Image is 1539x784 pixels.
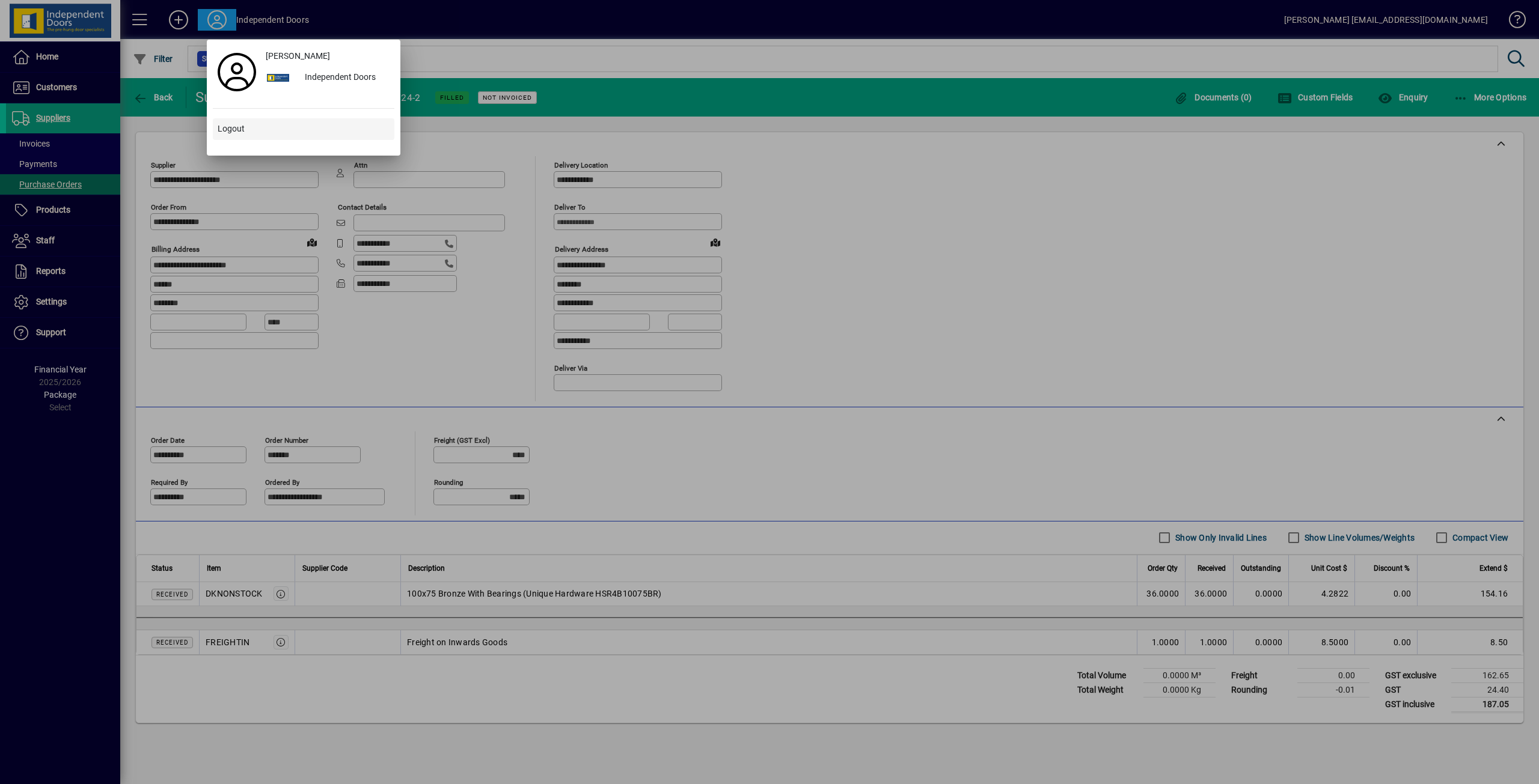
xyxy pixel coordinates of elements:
span: Logout [218,123,245,135]
button: Independent Doors [261,67,394,89]
div: Independent Doors [295,67,394,89]
button: Logout [213,118,394,140]
a: [PERSON_NAME] [261,46,394,67]
a: Profile [213,61,261,83]
span: [PERSON_NAME] [266,50,330,62]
